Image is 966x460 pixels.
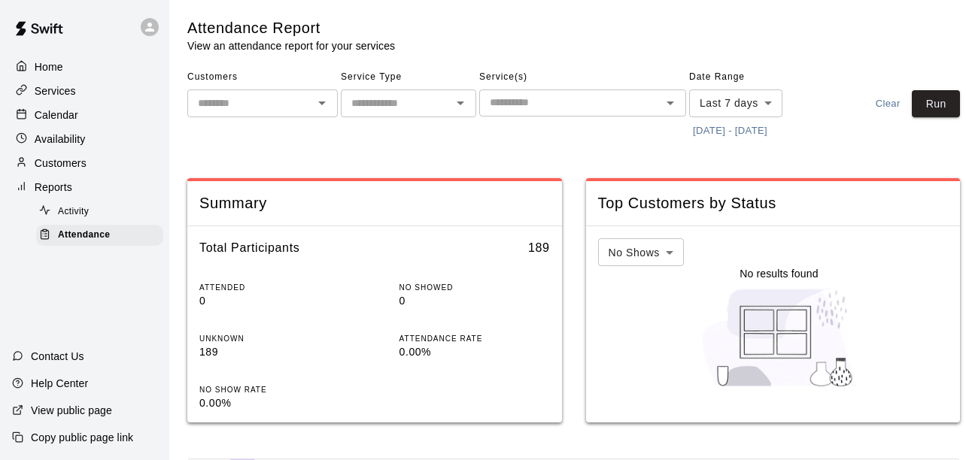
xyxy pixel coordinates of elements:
span: Service Type [341,65,476,89]
a: Availability [12,128,157,150]
button: [DATE] - [DATE] [689,120,771,143]
p: 0 [199,293,350,309]
span: Attendance [58,228,110,243]
a: Activity [36,200,169,223]
div: Activity [36,201,163,222]
div: No Shows [598,238,684,266]
a: Calendar [12,104,157,126]
p: Calendar [35,107,78,123]
p: ATTENDANCE RATE [399,333,550,344]
p: View an attendance report for your services [187,38,395,53]
a: Attendance [36,223,169,247]
button: Open [311,92,333,113]
span: Service(s) [479,65,686,89]
a: Services [12,80,157,102]
p: Services [35,83,76,98]
span: Summary [199,193,550,213]
div: Last 7 days [689,89,782,117]
button: Open [660,92,681,113]
span: Customers [187,65,338,89]
h6: 189 [528,238,550,258]
button: Run [912,90,960,118]
p: Copy public page link [31,430,133,445]
p: Reports [35,180,72,195]
p: 189 [199,344,350,360]
a: Customers [12,152,157,174]
h6: Total Participants [199,238,299,258]
p: NO SHOW RATE [199,384,350,395]
p: 0.00% [199,395,350,411]
p: No results found [740,266,818,281]
p: View public page [31,403,112,418]
span: Activity [58,204,89,219]
a: Reports [12,176,157,198]
p: Customers [35,156,87,171]
p: ATTENDED [199,282,350,293]
button: Open [450,92,471,113]
p: Help Center [31,376,88,391]
p: Home [35,59,63,74]
h5: Attendance Report [187,18,395,38]
img: Nothing to see here [694,281,864,394]
div: Attendance [36,225,163,246]
p: 0 [399,293,550,309]
p: UNKNOWN [199,333,350,344]
p: Availability [35,132,86,147]
span: Top Customers by Status [598,193,949,213]
button: Clear [864,90,912,118]
p: 0.00% [399,344,550,360]
a: Home [12,56,157,78]
p: NO SHOWED [399,282,550,293]
span: Date Range [689,65,821,89]
p: Contact Us [31,349,84,364]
